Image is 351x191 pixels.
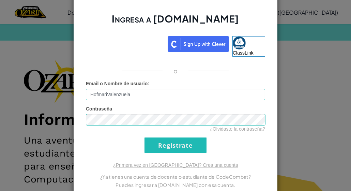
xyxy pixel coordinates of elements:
[168,36,229,52] img: clever_sso_button@2x.png
[211,7,344,69] iframe: Diálogo de Acceder con Google
[86,106,112,112] span: Contraseña
[82,35,168,50] iframe: Botón de Acceder con Google
[173,67,178,75] p: o
[144,137,207,153] input: Regístrate
[86,181,265,189] p: Puedes ingresar a [DOMAIN_NAME] con esa cuenta.
[86,80,149,87] label: :
[113,162,238,168] a: ¿Primera vez en [GEOGRAPHIC_DATA]? Crea una cuenta
[210,126,265,132] a: ¿Olvidaste la contraseña?
[86,12,265,32] h2: Ingresa a [DOMAIN_NAME]
[86,81,148,86] span: Email o Nombre de usuario
[86,173,265,181] p: ¿Ya tienes una cuenta de docente o estudiante de CodeCombat?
